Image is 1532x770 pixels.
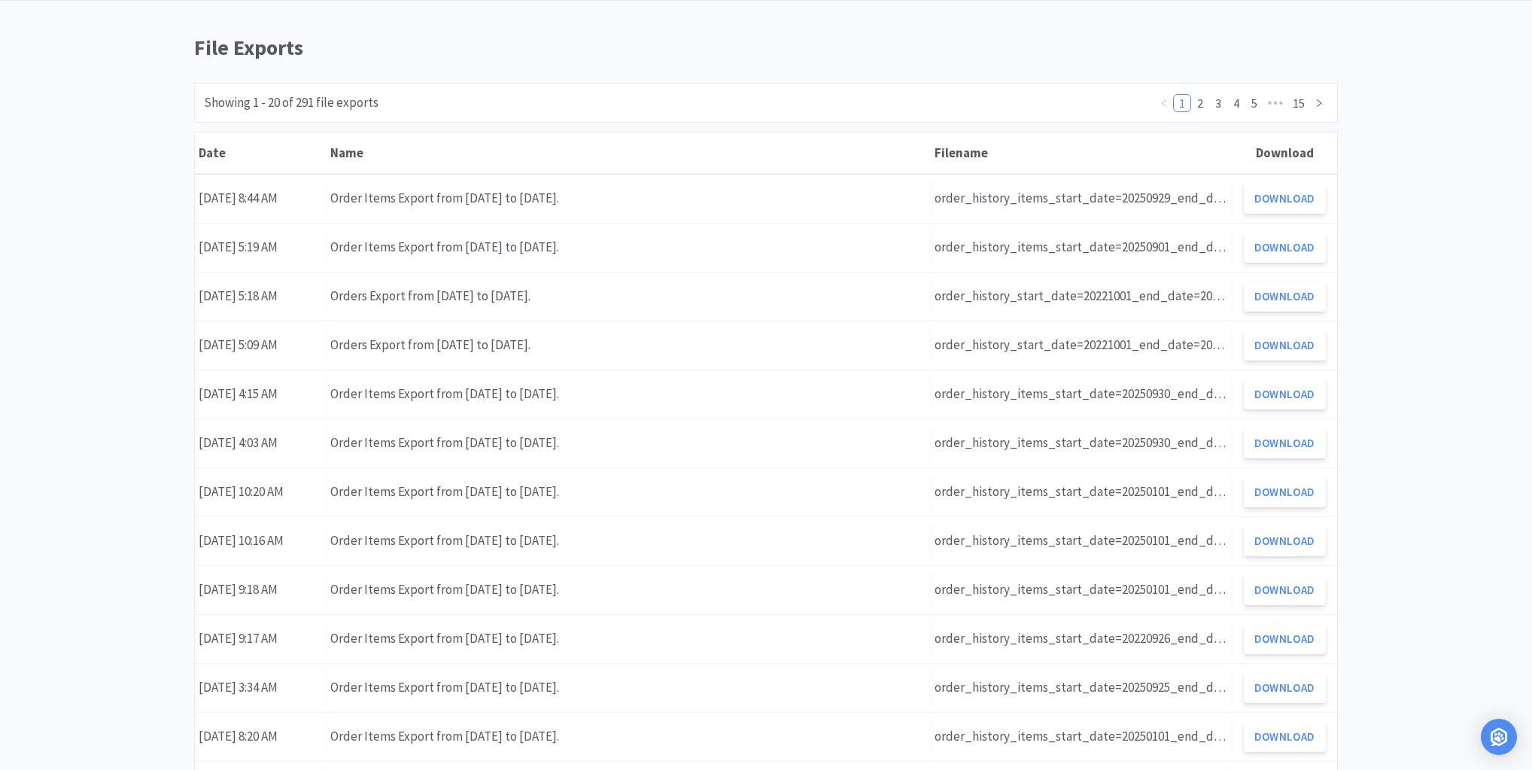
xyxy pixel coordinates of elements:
[1244,282,1326,312] button: Download
[195,668,327,707] div: [DATE] 3:34 AM
[1310,94,1328,112] li: Next Page
[1244,330,1326,361] button: Download
[1192,95,1208,111] a: 2
[1236,145,1333,161] div: Download
[1288,95,1309,111] a: 15
[1155,94,1173,112] li: Previous Page
[327,522,931,560] div: Order Items Export from [DATE] to [DATE].
[1160,99,1169,108] i: icon: left
[1228,95,1245,111] a: 4
[1244,477,1326,507] button: Download
[195,326,327,364] div: [DATE] 5:09 AM
[327,717,931,756] div: Order Items Export from [DATE] to [DATE].
[1246,95,1263,111] a: 5
[1173,94,1191,112] li: 1
[931,424,1232,462] div: order_history_items_start_date=20250930_end_date=20250930_1759330998.csv
[931,228,1232,266] div: order_history_items_start_date=20250901_end_date=20251002_1759335573.csv
[1244,233,1326,263] button: Download
[931,326,1232,364] div: order_history_start_date=20221001_end_date=20251002_1759334970.csv
[1227,94,1245,112] li: 4
[195,619,327,658] div: [DATE] 9:17 AM
[1244,624,1326,654] button: Download
[1245,94,1263,112] li: 5
[330,145,927,161] div: Name
[195,277,327,315] div: [DATE] 5:18 AM
[931,179,1232,218] div: order_history_items_start_date=20250929_end_date=20250929_1759434283.csv
[199,145,323,161] div: Date
[204,93,378,113] div: Showing 1 - 20 of 291 file exports
[195,179,327,218] div: [DATE] 8:44 AM
[931,571,1232,609] div: order_history_items_start_date=20250101_end_date=20250927_1758917916.csv
[1244,722,1326,752] button: Download
[1244,184,1326,214] button: Download
[195,522,327,560] div: [DATE] 10:16 AM
[935,145,1228,161] div: Filename
[1244,379,1326,409] button: Download
[1191,94,1209,112] li: 2
[1209,94,1227,112] li: 3
[1244,428,1326,458] button: Download
[1174,95,1190,111] a: 1
[195,424,327,462] div: [DATE] 4:03 AM
[194,31,1338,65] h1: File Exports
[1210,95,1227,111] a: 3
[327,375,931,413] div: Order Items Export from [DATE] to [DATE].
[931,668,1232,707] div: order_history_items_start_date=20250925_end_date=20250925_1758897292.csv
[931,717,1232,756] div: order_history_items_start_date=20250101_end_date=20250926_1758828051.csv
[931,522,1232,560] div: order_history_items_start_date=20250101_end_date=20250927_1758921412.csv
[931,473,1232,511] div: order_history_items_start_date=20250101_end_date=20250927_1758921628.csv
[327,424,931,462] div: Order Items Export from [DATE] to [DATE].
[327,619,931,658] div: Order Items Export from [DATE] to [DATE].
[327,179,931,218] div: Order Items Export from [DATE] to [DATE].
[327,571,931,609] div: Order Items Export from [DATE] to [DATE].
[327,228,931,266] div: Order Items Export from [DATE] to [DATE].
[1263,94,1287,112] span: •••
[931,277,1232,315] div: order_history_start_date=20221001_end_date=20251002_1759335499.csv
[195,228,327,266] div: [DATE] 5:19 AM
[327,473,931,511] div: Order Items Export from [DATE] to [DATE].
[195,571,327,609] div: [DATE] 9:18 AM
[1244,526,1326,556] button: Download
[1263,94,1287,112] li: Next 5 Pages
[327,668,931,707] div: Order Items Export from [DATE] to [DATE].
[195,473,327,511] div: [DATE] 10:20 AM
[1315,99,1324,108] i: icon: right
[1244,575,1326,605] button: Download
[1287,94,1310,112] li: 15
[931,619,1232,658] div: order_history_items_start_date=20220926_end_date=20250927_1758917863.csv
[195,717,327,756] div: [DATE] 8:20 AM
[1481,719,1517,755] div: Open Intercom Messenger
[195,375,327,413] div: [DATE] 4:15 AM
[327,277,931,315] div: Orders Export from [DATE] to [DATE].
[931,375,1232,413] div: order_history_items_start_date=20250930_end_date=20250930_1759331723.csv
[327,326,931,364] div: Orders Export from [DATE] to [DATE].
[1244,673,1326,703] button: Download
